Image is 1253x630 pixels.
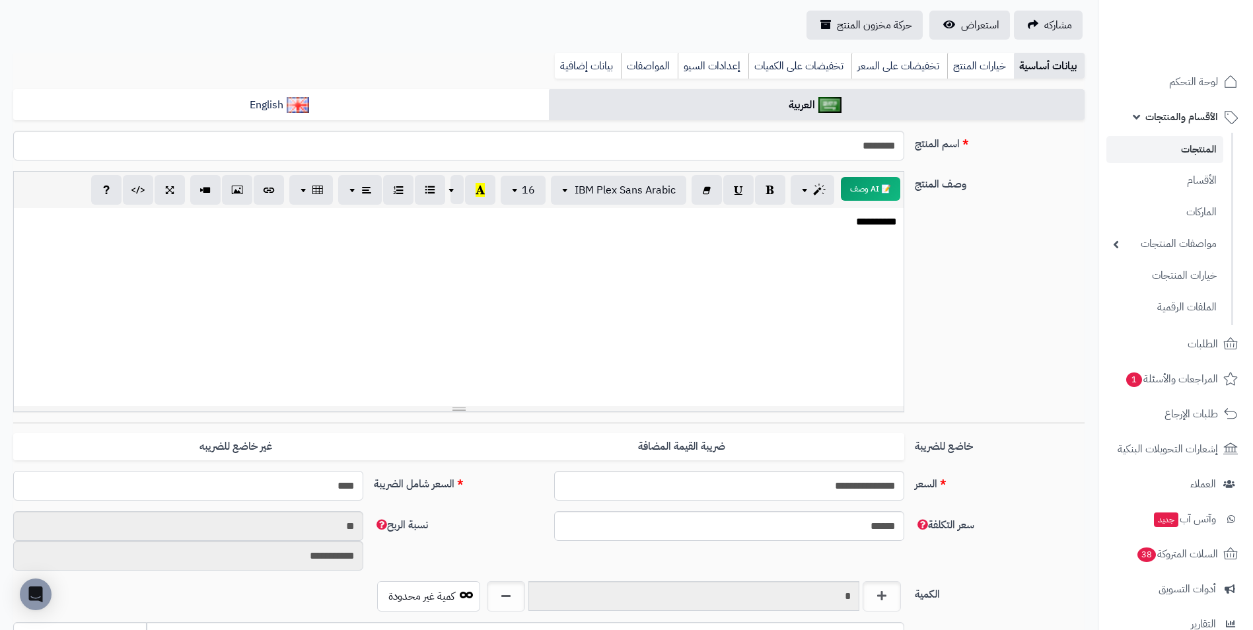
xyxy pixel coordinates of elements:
span: IBM Plex Sans Arabic [575,182,676,198]
div: Open Intercom Messenger [20,578,52,610]
a: الملفات الرقمية [1106,293,1223,322]
a: تخفيضات على الكميات [748,53,851,79]
label: ضريبة القيمة المضافة [459,433,904,460]
a: الطلبات [1106,328,1245,360]
label: السعر [910,471,1090,492]
a: المنتجات [1106,136,1223,163]
a: إعدادات السيو [678,53,748,79]
button: 📝 AI وصف [841,177,900,201]
label: السعر شامل الضريبة [369,471,549,492]
span: العملاء [1190,475,1216,493]
a: وآتس آبجديد [1106,503,1245,535]
label: اسم المنتج [910,131,1090,152]
a: المراجعات والأسئلة1 [1106,363,1245,395]
button: 16 [501,176,546,205]
a: مشاركه [1014,11,1083,40]
span: الأقسام والمنتجات [1145,108,1218,126]
a: المواصفات [621,53,678,79]
span: 16 [522,182,535,198]
span: استعراض [961,17,999,33]
a: العربية [549,89,1085,122]
span: الطلبات [1188,335,1218,353]
a: لوحة التحكم [1106,66,1245,98]
a: بيانات أساسية [1014,53,1085,79]
span: 38 [1137,547,1156,562]
a: استعراض [929,11,1010,40]
label: غير خاضع للضريبه [13,433,458,460]
label: الكمية [910,581,1090,602]
a: حركة مخزون المنتج [806,11,923,40]
img: English [287,97,310,113]
button: IBM Plex Sans Arabic [551,176,686,205]
span: المراجعات والأسئلة [1125,370,1218,388]
span: إشعارات التحويلات البنكية [1118,440,1218,458]
label: خاضع للضريبة [910,433,1090,454]
a: أدوات التسويق [1106,573,1245,605]
span: نسبة الربح [374,517,428,533]
span: 1 [1126,372,1142,387]
span: أدوات التسويق [1159,580,1216,598]
img: العربية [818,97,841,113]
span: طلبات الإرجاع [1164,405,1218,423]
a: تخفيضات على السعر [851,53,947,79]
a: بيانات إضافية [555,53,621,79]
label: وصف المنتج [910,171,1090,192]
a: العملاء [1106,468,1245,500]
a: الأقسام [1106,166,1223,195]
a: خيارات المنتجات [1106,262,1223,290]
span: حركة مخزون المنتج [837,17,912,33]
a: إشعارات التحويلات البنكية [1106,433,1245,465]
a: الماركات [1106,198,1223,227]
a: طلبات الإرجاع [1106,398,1245,430]
a: مواصفات المنتجات [1106,230,1223,258]
span: سعر التكلفة [915,517,974,533]
span: السلات المتروكة [1136,545,1218,563]
span: وآتس آب [1153,510,1216,528]
span: جديد [1154,512,1178,527]
a: English [13,89,549,122]
span: مشاركه [1044,17,1072,33]
a: السلات المتروكة38 [1106,538,1245,570]
span: لوحة التحكم [1169,73,1218,91]
a: خيارات المنتج [947,53,1014,79]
